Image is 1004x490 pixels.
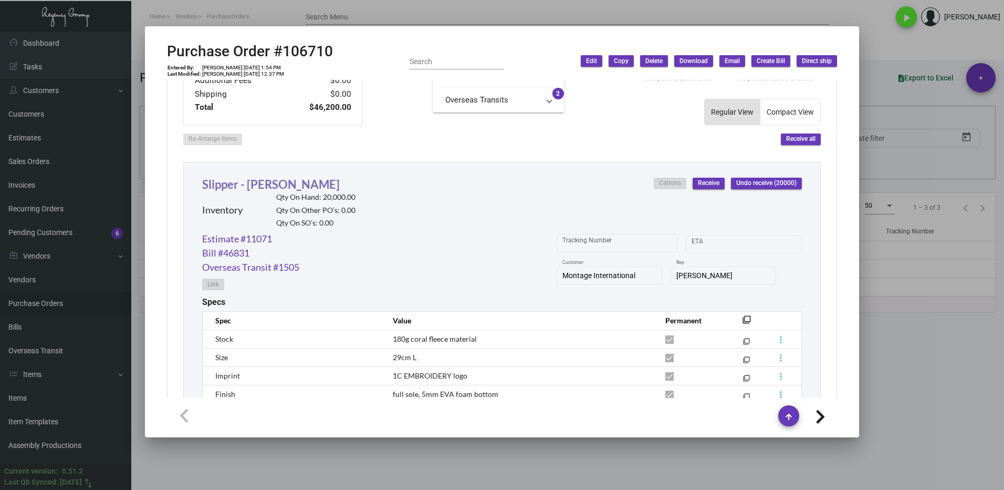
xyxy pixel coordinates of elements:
[751,55,790,67] button: Create Bill
[167,65,202,71] td: Entered By:
[743,395,750,402] mat-icon: filter_none
[693,178,725,189] button: Receive
[276,219,355,228] h2: Qty On SO’s: 0.00
[4,466,58,477] div: Current version:
[642,74,713,82] span: 15 Opened Estimates
[736,74,812,82] span: 0 Opened Sales Orders
[609,55,634,67] button: Copy
[215,334,233,343] span: Stock
[167,71,202,77] td: Last Modified:
[285,101,352,114] td: $46,200.00
[742,319,751,327] mat-icon: filter_none
[645,57,663,66] span: Delete
[445,94,539,106] mat-panel-title: Overseas Transits
[743,340,750,347] mat-icon: filter_none
[194,74,285,87] td: Additional Fees
[757,57,785,66] span: Create Bill
[393,353,416,362] span: 29cm L
[802,57,832,66] span: Direct ship
[393,371,467,380] span: 1C EMBROIDERY logo
[719,55,745,67] button: Email
[207,280,219,289] span: Link
[733,240,783,248] input: End date
[786,136,815,143] span: Receive all
[692,240,724,248] input: Start date
[202,246,249,260] a: Bill #46831
[731,178,802,189] button: Undo receive (20000)
[655,311,727,330] th: Permanent
[725,57,740,66] span: Email
[797,55,837,67] button: Direct ship
[194,88,285,101] td: Shipping
[215,371,240,380] span: Imprint
[581,55,602,67] button: Edit
[202,297,225,307] h2: Specs
[183,134,242,145] button: Re-Arrange Items
[167,43,333,60] h2: Purchase Order #106710
[393,334,477,343] span: 180g coral fleece material
[202,260,299,274] a: Overseas Transit #1505
[194,101,285,114] td: Total
[705,99,760,125] button: Regular View
[586,57,597,66] span: Edit
[760,99,820,125] button: Compact View
[285,74,352,87] td: $0.00
[203,311,382,330] th: Spec
[698,179,719,188] span: Receive
[736,179,797,188] span: Undo receive (20000)
[189,136,237,143] span: Re-Arrange Items
[276,206,355,215] h2: Qty On Other PO’s: 0.00
[62,466,83,477] div: 0.51.2
[781,134,821,145] button: Receive all
[215,390,235,399] span: Finish
[659,179,681,188] span: Cartons
[202,71,285,77] td: [PERSON_NAME] [DATE] 12:37 PM
[382,311,655,330] th: Value
[202,65,285,71] td: [PERSON_NAME] [DATE] 1:54 PM
[433,87,564,113] mat-expansion-panel-header: Overseas Transits
[215,353,228,362] span: Size
[202,205,243,216] h2: Inventory
[679,57,708,66] span: Download
[4,477,82,488] div: Last Qb Synced: [DATE]
[674,55,713,67] button: Download
[640,55,668,67] button: Delete
[654,178,686,189] button: Cartons
[202,177,340,191] a: Slipper - [PERSON_NAME]
[285,88,352,101] td: $0.00
[202,279,224,290] button: Link
[743,359,750,365] mat-icon: filter_none
[276,193,355,202] h2: Qty On Hand: 20,000.00
[743,377,750,384] mat-icon: filter_none
[393,390,498,399] span: full sole, 5mm EVA foam bottom
[614,57,629,66] span: Copy
[202,232,272,246] a: Estimate #11071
